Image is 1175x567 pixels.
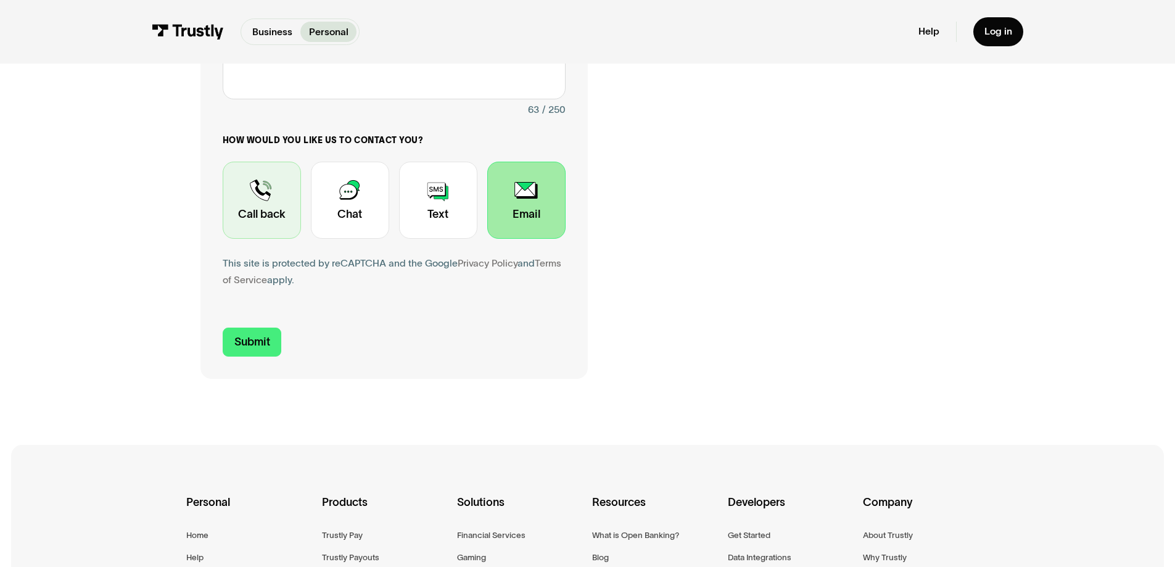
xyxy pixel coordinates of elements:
[973,17,1023,46] a: Log in
[863,494,988,528] div: Company
[223,255,566,289] div: This site is protected by reCAPTCHA and the Google and apply.
[728,494,853,528] div: Developers
[863,528,913,542] a: About Trustly
[322,550,379,565] a: Trustly Payouts
[592,528,679,542] a: What is Open Banking?
[186,494,311,528] div: Personal
[244,22,300,42] a: Business
[984,25,1012,38] div: Log in
[223,135,566,146] label: How would you like us to contact you?
[152,24,224,39] img: Trustly Logo
[863,550,907,565] a: Why Trustly
[592,550,609,565] a: Blog
[457,494,582,528] div: Solutions
[223,328,282,357] input: Submit
[728,528,770,542] a: Get Started
[186,528,208,542] a: Home
[252,25,292,39] p: Business
[300,22,357,42] a: Personal
[309,25,348,39] p: Personal
[186,550,204,565] a: Help
[592,494,717,528] div: Resources
[918,25,939,38] a: Help
[457,528,526,542] a: Financial Services
[457,550,486,565] a: Gaming
[458,258,517,268] a: Privacy Policy
[322,528,363,542] a: Trustly Pay
[728,550,791,565] a: Data Integrations
[542,102,566,118] div: / 250
[528,102,539,118] div: 63
[322,494,447,528] div: Products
